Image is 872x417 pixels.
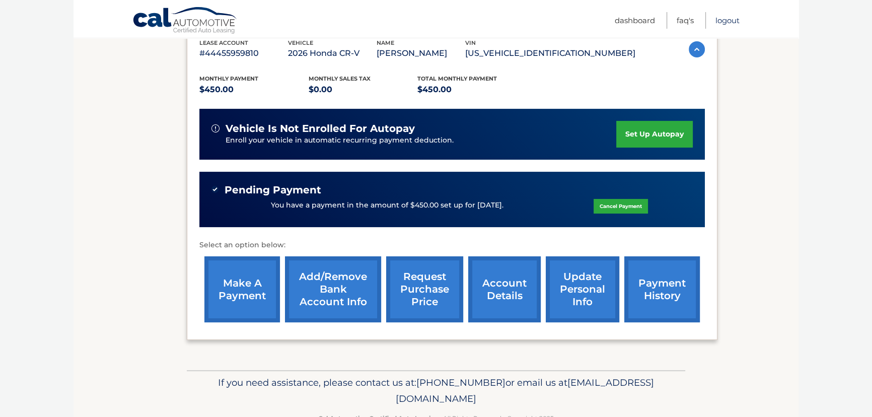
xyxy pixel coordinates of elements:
[193,375,679,407] p: If you need assistance, please contact us at: or email us at
[377,46,465,60] p: [PERSON_NAME]
[225,184,321,196] span: Pending Payment
[211,186,219,193] img: check-green.svg
[271,200,503,211] p: You have a payment in the amount of $450.00 set up for [DATE].
[465,39,476,46] span: vin
[288,46,377,60] p: 2026 Honda CR-V
[199,46,288,60] p: #44455959810
[468,256,541,322] a: account details
[546,256,619,322] a: update personal info
[624,256,700,322] a: payment history
[199,83,309,97] p: $450.00
[715,12,740,29] a: Logout
[416,377,505,388] span: [PHONE_NUMBER]
[616,121,693,148] a: set up autopay
[615,12,655,29] a: Dashboard
[386,256,463,322] a: request purchase price
[309,75,371,82] span: Monthly sales Tax
[199,39,248,46] span: lease account
[594,199,648,214] a: Cancel Payment
[377,39,394,46] span: name
[417,83,527,97] p: $450.00
[132,7,238,36] a: Cal Automotive
[689,41,705,57] img: accordion-active.svg
[199,75,258,82] span: Monthly Payment
[309,83,418,97] p: $0.00
[211,124,220,132] img: alert-white.svg
[285,256,381,322] a: Add/Remove bank account info
[417,75,497,82] span: Total Monthly Payment
[226,122,415,135] span: vehicle is not enrolled for autopay
[288,39,313,46] span: vehicle
[199,239,705,251] p: Select an option below:
[226,135,616,146] p: Enroll your vehicle in automatic recurring payment deduction.
[677,12,694,29] a: FAQ's
[396,377,654,404] span: [EMAIL_ADDRESS][DOMAIN_NAME]
[465,46,635,60] p: [US_VEHICLE_IDENTIFICATION_NUMBER]
[204,256,280,322] a: make a payment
